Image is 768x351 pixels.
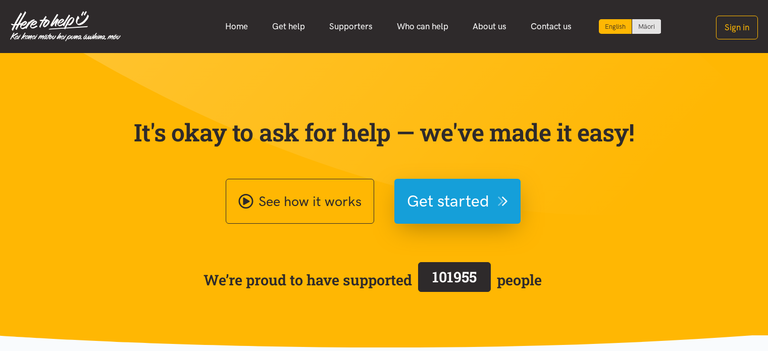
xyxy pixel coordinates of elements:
div: Current language [599,19,632,34]
button: Sign in [716,16,758,39]
a: 101955 [412,260,497,299]
p: It's okay to ask for help — we've made it easy! [132,118,637,147]
a: Switch to Te Reo Māori [632,19,661,34]
span: Get started [407,188,489,214]
span: We’re proud to have supported people [203,260,542,299]
a: See how it works [226,179,374,224]
img: Home [10,11,121,41]
span: 101955 [432,267,477,286]
a: About us [460,16,519,37]
a: Home [213,16,260,37]
div: Language toggle [599,19,661,34]
a: Get help [260,16,317,37]
a: Who can help [385,16,460,37]
a: Contact us [519,16,584,37]
a: Supporters [317,16,385,37]
button: Get started [394,179,521,224]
